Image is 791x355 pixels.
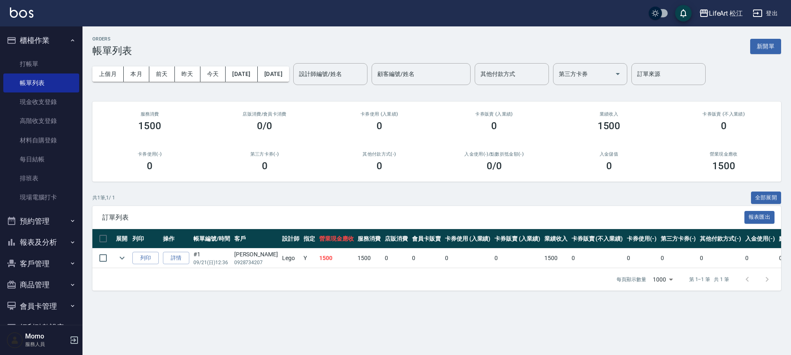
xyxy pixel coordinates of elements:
a: 現金收支登錄 [3,92,79,111]
h2: 店販消費 /會員卡消費 [217,111,312,117]
td: 0 [492,248,542,268]
button: 今天 [200,66,226,82]
button: 列印 [132,252,159,265]
td: 0 [659,248,698,268]
th: 店販消費 [383,229,410,248]
button: 上個月 [92,66,124,82]
th: 設計師 [280,229,301,248]
h3: 0 [491,120,497,132]
th: 服務消費 [355,229,383,248]
button: [DATE] [226,66,257,82]
h3: 1500 [712,160,735,172]
h3: 服務消費 [102,111,197,117]
th: 業績收入 [542,229,570,248]
th: 第三方卡券(-) [659,229,698,248]
th: 其他付款方式(-) [698,229,743,248]
a: 詳情 [163,252,189,265]
td: #1 [191,248,232,268]
a: 報表匯出 [744,213,775,221]
h2: 業績收入 [561,111,656,117]
h2: 入金使用(-) /點數折抵金額(-) [447,151,541,157]
a: 打帳單 [3,54,79,73]
button: 報表匯出 [744,211,775,224]
a: 帳單列表 [3,73,79,92]
p: 第 1–1 筆 共 1 筆 [689,276,729,283]
h3: 0 [606,160,612,172]
h2: 卡券使用(-) [102,151,197,157]
td: 0 [570,248,625,268]
a: 高階收支登錄 [3,111,79,130]
td: 1500 [317,248,356,268]
h2: 入金儲值 [561,151,656,157]
h3: 0 [147,160,153,172]
img: Logo [10,7,33,18]
td: 0 [383,248,410,268]
a: 新開單 [750,42,781,50]
div: LifeArt 松江 [709,8,743,19]
h3: 1500 [598,120,621,132]
td: Lego [280,248,301,268]
a: 材料自購登錄 [3,131,79,150]
span: 訂單列表 [102,213,744,222]
h3: 0 [377,120,382,132]
button: 新開單 [750,39,781,54]
img: Person [7,332,23,348]
a: 排班表 [3,169,79,188]
td: 0 [698,248,743,268]
th: 卡券使用 (入業績) [443,229,493,248]
h2: 其他付款方式(-) [332,151,427,157]
button: LifeArt 松江 [696,5,746,22]
div: 1000 [650,268,676,291]
p: 每頁顯示數量 [617,276,646,283]
th: 營業現金應收 [317,229,356,248]
h2: 營業現金應收 [676,151,771,157]
th: 卡券販賣 (入業績) [492,229,542,248]
th: 客戶 [232,229,280,248]
button: 全部展開 [751,192,782,204]
a: 現場電腦打卡 [3,188,79,207]
h3: 0 [377,160,382,172]
button: 紅利點數設定 [3,317,79,338]
button: 昨天 [175,66,200,82]
h3: 0/0 [257,120,272,132]
td: 1500 [542,248,570,268]
th: 卡券販賣 (不入業績) [570,229,625,248]
button: 前天 [149,66,175,82]
h5: Momo [25,332,67,341]
td: 0 [443,248,493,268]
th: 會員卡販賣 [410,229,443,248]
button: 客戶管理 [3,253,79,275]
td: 0 [743,248,777,268]
p: 0928734207 [234,259,278,266]
h3: 0 [721,120,727,132]
button: save [675,5,692,21]
h2: 卡券使用 (入業績) [332,111,427,117]
button: 登出 [749,6,781,21]
th: 帳單編號/時間 [191,229,232,248]
h2: ORDERS [92,36,132,42]
h3: 0 /0 [487,160,502,172]
h2: 第三方卡券(-) [217,151,312,157]
p: 服務人員 [25,341,67,348]
p: 09/21 (日) 12:36 [193,259,230,266]
button: Open [611,67,624,80]
button: 櫃檯作業 [3,30,79,51]
h3: 帳單列表 [92,45,132,57]
th: 入金使用(-) [743,229,777,248]
th: 操作 [161,229,191,248]
th: 卡券使用(-) [625,229,659,248]
h2: 卡券販賣 (入業績) [447,111,541,117]
h2: 卡券販賣 (不入業績) [676,111,771,117]
button: 本月 [124,66,149,82]
td: 0 [625,248,659,268]
h3: 0 [262,160,268,172]
td: 1500 [355,248,383,268]
th: 列印 [130,229,161,248]
button: 報表及分析 [3,232,79,253]
p: 共 1 筆, 1 / 1 [92,194,115,201]
th: 展開 [114,229,130,248]
button: 預約管理 [3,211,79,232]
button: 商品管理 [3,274,79,296]
h3: 1500 [138,120,161,132]
a: 每日結帳 [3,150,79,169]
